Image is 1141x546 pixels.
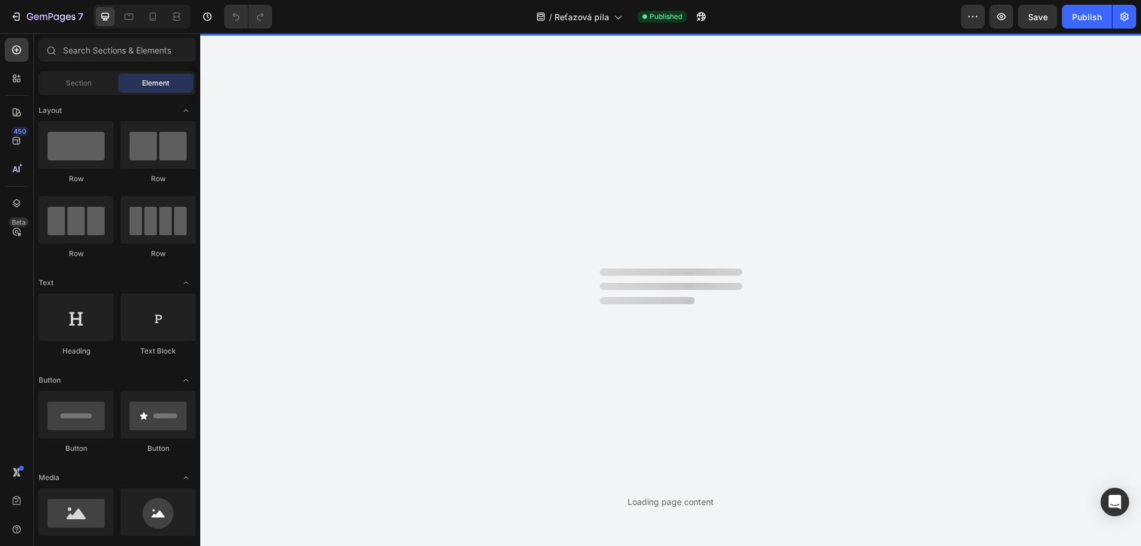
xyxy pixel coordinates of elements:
span: Toggle open [176,468,196,487]
div: Row [121,248,196,259]
span: Section [66,78,92,89]
span: Layout [39,105,62,116]
span: Save [1028,12,1048,22]
span: Published [650,11,682,22]
p: 7 [78,10,83,24]
div: Text Block [121,346,196,356]
div: Heading [39,346,114,356]
div: Open Intercom Messenger [1101,488,1129,516]
div: Button [39,443,114,454]
div: Row [121,173,196,184]
div: Loading page content [628,495,714,508]
span: Text [39,277,53,288]
div: Publish [1072,11,1102,23]
button: 7 [5,5,89,29]
span: Toggle open [176,273,196,292]
span: Button [39,375,61,386]
div: Beta [9,217,29,227]
div: 450 [11,127,29,136]
span: Toggle open [176,371,196,390]
div: Undo/Redo [224,5,272,29]
div: Row [39,248,114,259]
div: Row [39,173,114,184]
div: Button [121,443,196,454]
button: Publish [1062,5,1112,29]
span: / [549,11,552,23]
button: Save [1018,5,1057,29]
span: Reťazová píla [554,11,609,23]
input: Search Sections & Elements [39,38,196,62]
span: Media [39,472,59,483]
span: Element [142,78,169,89]
span: Toggle open [176,101,196,120]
